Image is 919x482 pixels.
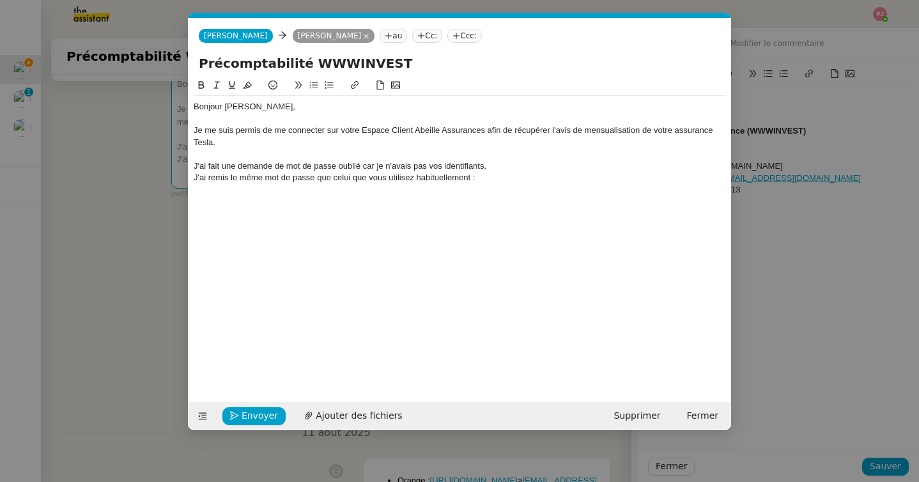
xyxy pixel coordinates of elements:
button: Fermer [679,407,726,425]
span: Envoyer [242,408,278,423]
div: Je me suis permis de me connecter sur votre Espace Client Abeille Assurances afin de récupérer l'... [194,125,726,148]
span: Ajouter des fichiers [316,408,402,423]
span: Fermer [687,408,718,423]
button: Ajouter des fichiers [297,407,410,425]
button: Supprimer [606,407,668,425]
input: Subject [199,54,721,73]
div: J'ai remis le même mot de passe que celui que vous utilisez habituellement : [194,172,726,183]
div: J'ai fait une demande de mot de passe oublié car je n'avais pas vos identifiants. [194,160,726,172]
nz-tag: [PERSON_NAME] [293,29,375,43]
nz-tag: Cc: [412,29,442,43]
button: Envoyer [222,407,286,425]
span: Supprimer [614,408,660,423]
nz-tag: Ccc: [447,29,482,43]
nz-tag: au [380,29,407,43]
div: Bonjour [PERSON_NAME], [194,101,726,113]
span: [PERSON_NAME] [204,31,268,40]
